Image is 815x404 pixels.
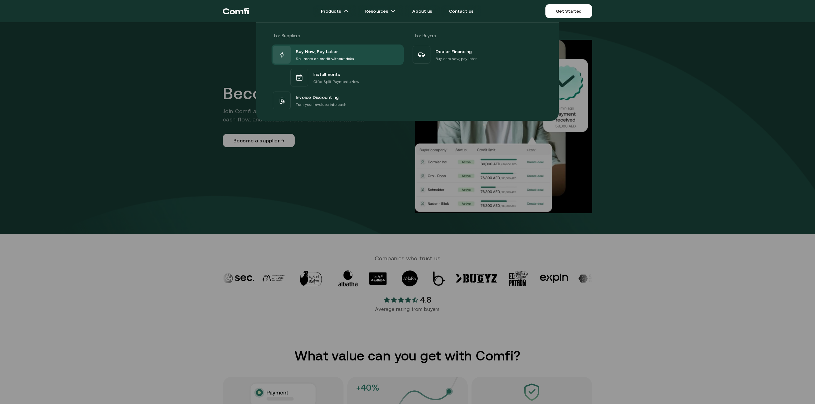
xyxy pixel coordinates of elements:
a: Get Started [545,4,592,18]
a: About us [405,5,440,17]
span: Invoice Discounting [296,93,339,101]
span: For Suppliers [274,33,300,38]
a: Return to the top of the Comfi home page [223,2,249,21]
a: Dealer FinancingBuy cars now, pay later [411,45,543,65]
span: Dealer Financing [436,47,472,56]
a: Invoice DiscountingTurn your invoices into cash [272,90,404,111]
a: Contact us [441,5,481,17]
span: Buy Now, Pay Later [296,47,338,56]
a: Buy Now, Pay LaterSell more on credit without risks [272,45,404,65]
p: Offer Split Payments Now [313,79,359,85]
a: Productsarrow icons [313,5,356,17]
p: Buy cars now, pay later [436,56,477,62]
p: Turn your invoices into cash [296,101,346,108]
span: Installments [313,70,340,79]
img: arrow icons [344,9,349,14]
p: Sell more on credit without risks [296,56,354,62]
a: InstallmentsOffer Split Payments Now [272,65,404,90]
a: Resourcesarrow icons [358,5,403,17]
img: arrow icons [391,9,396,14]
span: For Buyers [415,33,436,38]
